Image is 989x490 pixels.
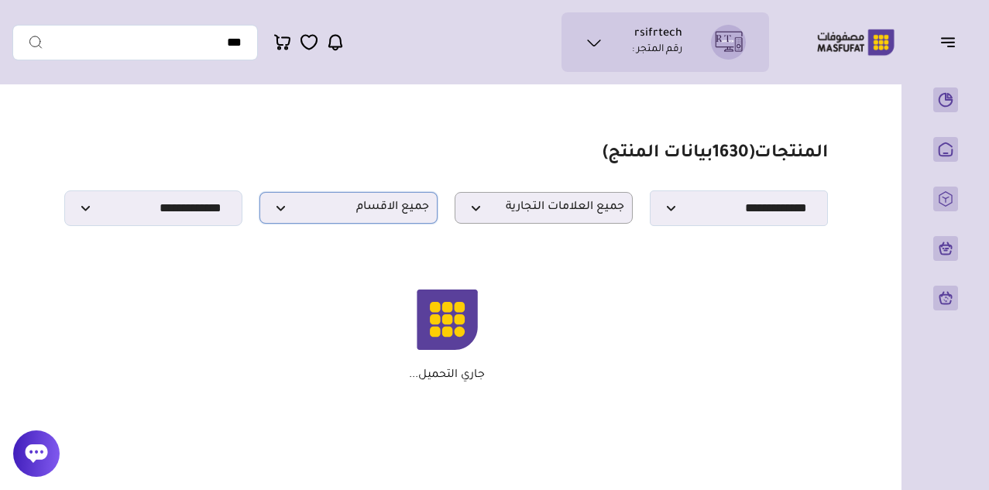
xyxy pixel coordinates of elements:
span: ( بيانات المنتج) [603,145,754,163]
p: رقم المتجر : [632,43,682,58]
span: 1630 [713,145,749,163]
div: جميع العلامات التجارية [456,192,633,224]
img: faris [711,25,746,60]
h1: المنتجات [603,143,828,166]
h1: rsifrtech [634,27,682,43]
p: جميع العلامات التجارية [455,192,633,224]
p: جاري التحميل... [409,368,485,382]
div: جميع الاقسام [261,192,438,224]
p: جميع الاقسام [259,192,438,224]
span: جميع الاقسام [268,200,429,215]
span: جميع العلامات التجارية [463,200,624,215]
img: Logo [806,27,905,57]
